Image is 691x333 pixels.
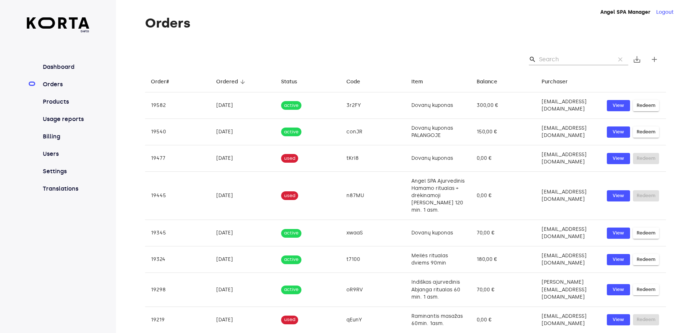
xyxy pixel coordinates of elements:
div: Ordered [216,78,238,86]
span: used [281,192,298,199]
span: Redeem [637,255,655,264]
td: Meilės ritualas dviems 90min [406,246,471,273]
a: Usage reports [41,115,90,124]
a: Products [41,97,90,106]
td: [EMAIL_ADDRESS][DOMAIN_NAME] [536,172,601,220]
button: View [607,100,630,111]
td: 0,00 € [471,307,536,333]
span: View [610,316,626,324]
td: Angel SPA Ajurvedinis Hamamo ritualas + drėkinamoji [PERSON_NAME] 120 min. 1 asm. [406,172,471,220]
td: [DATE] [210,172,276,220]
td: 19582 [145,92,210,119]
span: Code [346,78,370,86]
span: active [281,129,301,136]
td: Indiškas ajurvedinis Abjanga ritualas 60 min. 1 asm. [406,273,471,307]
td: [DATE] [210,307,276,333]
span: Item [411,78,432,86]
span: Search [529,56,536,63]
button: View [607,314,630,325]
a: View [607,228,630,239]
td: [EMAIL_ADDRESS][DOMAIN_NAME] [536,307,601,333]
span: View [610,101,626,110]
td: [DATE] [210,145,276,172]
h1: Orders [145,16,666,30]
td: conJR [341,119,406,145]
button: Redeem [633,254,659,265]
td: 180,00 € [471,246,536,273]
a: Orders [41,80,90,89]
span: arrow_downward [239,79,246,85]
td: 19324 [145,246,210,273]
td: n87MU [341,172,406,220]
span: View [610,255,626,264]
span: active [281,230,301,237]
td: [DATE] [210,92,276,119]
button: View [607,254,630,265]
td: [DATE] [210,246,276,273]
td: oR9RV [341,273,406,307]
td: 19540 [145,119,210,145]
td: t7100 [341,246,406,273]
span: Order# [151,78,178,86]
div: Order# [151,78,169,86]
div: Status [281,78,297,86]
a: View [607,190,630,201]
td: [EMAIL_ADDRESS][DOMAIN_NAME] [536,119,601,145]
td: 19445 [145,172,210,220]
td: [DATE] [210,220,276,246]
span: used [281,155,298,162]
span: View [610,154,626,163]
span: Status [281,78,307,86]
button: View [607,126,630,138]
button: View [607,284,630,295]
td: Dovanų kuponas [406,220,471,246]
td: 19298 [145,273,210,307]
td: 70,00 € [471,220,536,246]
a: Users [41,150,90,158]
button: Logout [656,9,674,16]
span: Ordered [216,78,247,86]
td: [EMAIL_ADDRESS][DOMAIN_NAME] [536,92,601,119]
div: Code [346,78,360,86]
td: qEunY [341,307,406,333]
span: Balance [477,78,507,86]
td: 0,00 € [471,172,536,220]
td: [EMAIL_ADDRESS][DOMAIN_NAME] [536,220,601,246]
td: tKrI8 [341,145,406,172]
td: 150,00 € [471,119,536,145]
button: Create new gift card [646,51,663,68]
td: 3r2FY [341,92,406,119]
td: [PERSON_NAME][EMAIL_ADDRESS][DOMAIN_NAME] [536,273,601,307]
td: Raminantis masažas 60min. 1asm. [406,307,471,333]
td: 19477 [145,145,210,172]
a: Billing [41,132,90,141]
button: Export [628,51,646,68]
span: View [610,192,626,200]
td: Dovanų kuponas PALANGOJE [406,119,471,145]
a: beta [27,17,90,34]
td: 300,00 € [471,92,536,119]
span: Purchaser [542,78,577,86]
td: 19345 [145,220,210,246]
span: add [650,55,659,64]
div: Item [411,78,423,86]
span: Redeem [637,128,655,136]
td: 0,00 € [471,145,536,172]
span: View [610,229,626,237]
span: Redeem [637,229,655,237]
div: Balance [477,78,497,86]
span: beta [27,29,90,34]
img: Korta [27,17,90,29]
button: Redeem [633,284,659,295]
span: active [281,286,301,293]
span: View [610,128,626,136]
button: View [607,153,630,164]
a: Dashboard [41,63,90,71]
input: Search [539,54,609,65]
